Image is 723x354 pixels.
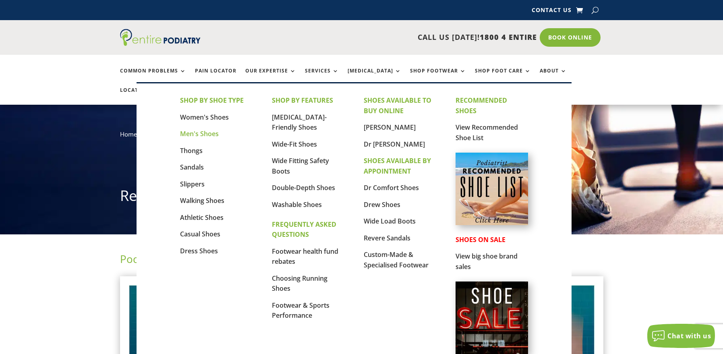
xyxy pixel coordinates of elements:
a: Footwear health fund rebates [272,247,338,266]
h2: Podiatrist recommended shoes for your foot type [120,252,603,270]
h1: Recommended Shoe List [120,186,603,210]
a: Podiatrist Recommended Shoe List Australia [456,219,528,227]
a: About [540,68,567,85]
a: Dress Shoes [180,246,218,255]
a: View Recommended Shoe List [456,123,518,142]
button: Chat with us [647,324,715,348]
a: Choosing Running Shoes [272,274,327,293]
span: Chat with us [667,331,711,340]
span: 1800 4 ENTIRE [480,32,537,42]
img: logo (1) [120,29,201,46]
p: CALL US [DATE]! [232,32,537,43]
a: Dr Comfort Shoes [364,183,419,192]
a: Shop Foot Care [475,68,531,85]
a: Women's Shoes [180,113,229,122]
a: View big shoe brand sales [456,252,518,271]
a: Contact Us [532,7,572,16]
a: Dr [PERSON_NAME] [364,140,425,149]
a: Pain Locator [195,68,236,85]
a: Locations [120,87,160,105]
a: Custom-Made & Specialised Footwear [364,250,429,269]
a: Home [120,130,137,138]
a: Revere Sandals [364,234,410,242]
strong: RECOMMENDED SHOES [456,96,507,115]
a: Wide Load Boots [364,217,416,226]
a: Footwear & Sports Performance [272,301,329,320]
a: Services [305,68,339,85]
a: Shop Footwear [410,68,466,85]
a: Our Expertise [245,68,296,85]
a: Sandals [180,163,204,172]
a: Thongs [180,146,203,155]
a: [MEDICAL_DATA]-Friendly Shoes [272,113,327,132]
strong: FREQUENTLY ASKED QUESTIONS [272,220,336,239]
a: Walking Shoes [180,196,224,205]
a: Slippers [180,180,205,188]
a: Washable Shoes [272,200,322,209]
a: Book Online [540,28,601,47]
a: Wide Fitting Safety Boots [272,156,329,176]
a: Wide-Fit Shoes [272,140,317,149]
a: Men's Shoes [180,129,219,138]
a: [MEDICAL_DATA] [348,68,401,85]
a: Drew Shoes [364,200,400,209]
nav: breadcrumb [120,129,603,145]
a: Common Problems [120,68,186,85]
strong: SHOES AVAILABLE TO BUY ONLINE [364,96,431,115]
a: Casual Shoes [180,230,220,238]
a: Entire Podiatry [120,39,201,48]
a: Double-Depth Shoes [272,183,335,192]
strong: SHOP BY SHOE TYPE [180,96,244,105]
strong: SHOP BY FEATURES [272,96,333,105]
a: [PERSON_NAME] [364,123,416,132]
img: shoe-sale-australia-entire-podiatry [456,282,528,354]
a: Athletic Shoes [180,213,224,222]
strong: SHOES ON SALE [456,235,505,244]
strong: SHOES AVAILABLE BY APPOINTMENT [364,156,431,176]
img: podiatrist-recommended-shoe-list-australia-entire-podiatry [456,153,528,225]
